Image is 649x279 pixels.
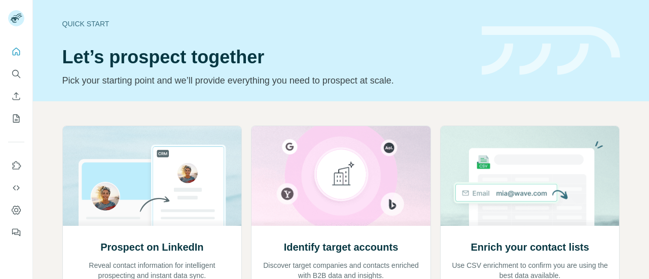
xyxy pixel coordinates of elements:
button: Search [8,65,24,83]
button: Dashboard [8,201,24,219]
div: Quick start [62,19,470,29]
h2: Identify target accounts [284,240,399,254]
button: Enrich CSV [8,87,24,105]
button: Use Surfe on LinkedIn [8,156,24,175]
p: Pick your starting point and we’ll provide everything you need to prospect at scale. [62,73,470,88]
h2: Enrich your contact lists [471,240,589,254]
h2: Prospect on LinkedIn [100,240,203,254]
button: My lists [8,109,24,128]
img: Identify target accounts [251,126,431,226]
button: Use Surfe API [8,179,24,197]
img: Prospect on LinkedIn [62,126,242,226]
img: banner [482,26,620,75]
img: Enrich your contact lists [440,126,620,226]
button: Feedback [8,223,24,242]
button: Quick start [8,43,24,61]
h1: Let’s prospect together [62,47,470,67]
